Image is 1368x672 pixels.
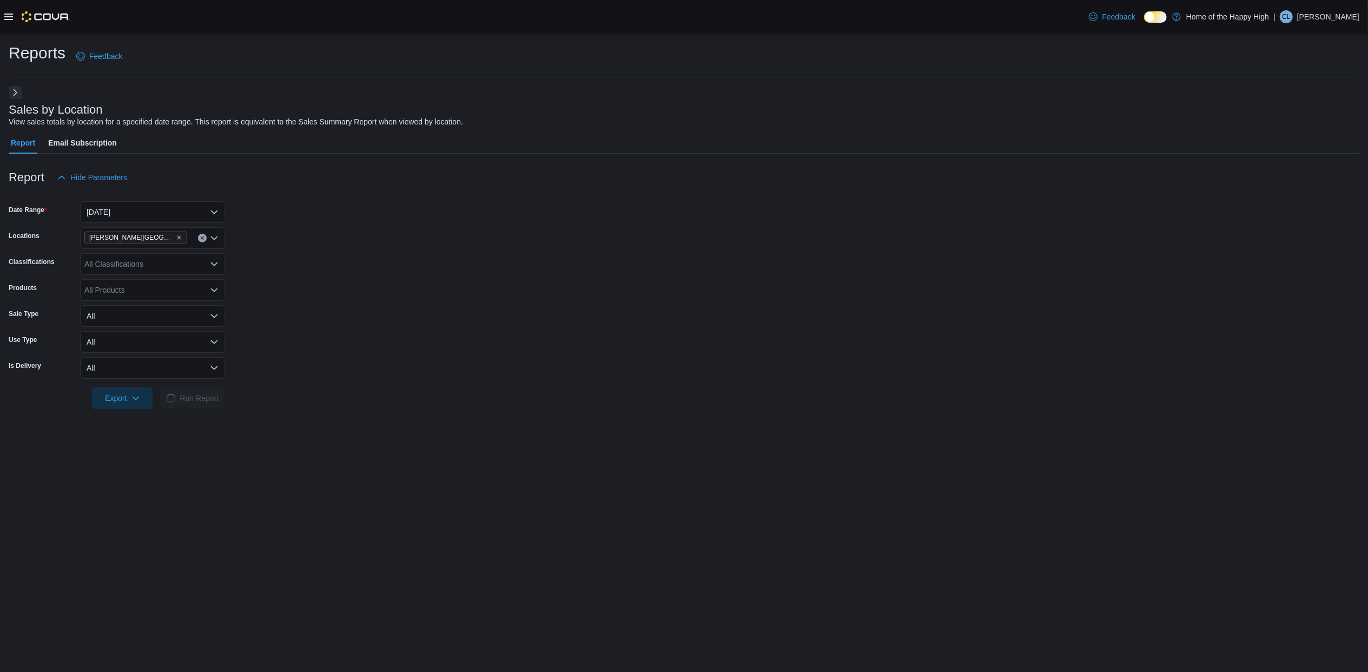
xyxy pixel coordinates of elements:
[1186,10,1269,23] p: Home of the Happy High
[176,234,182,241] button: Remove Kingston - Brock Street - Fire & Flower from selection in this group
[84,232,187,243] span: Kingston - Brock Street - Fire & Flower
[9,361,41,370] label: Is Delivery
[1280,10,1293,23] div: Colin Lewis
[89,232,174,243] span: [PERSON_NAME][GEOGRAPHIC_DATA] - Fire & Flower
[167,394,175,403] span: Loading
[72,45,127,67] a: Feedback
[70,172,127,183] span: Hide Parameters
[92,387,153,409] button: Export
[22,11,70,22] img: Cova
[9,284,37,292] label: Products
[9,116,463,128] div: View sales totals by location for a specified date range. This report is equivalent to the Sales ...
[1144,11,1167,23] input: Dark Mode
[160,387,225,409] button: LoadingRun Report
[53,167,131,188] button: Hide Parameters
[11,132,35,154] span: Report
[198,234,207,242] button: Clear input
[1273,10,1276,23] p: |
[1085,6,1139,28] a: Feedback
[9,232,39,240] label: Locations
[9,42,65,64] h1: Reports
[89,51,122,62] span: Feedback
[210,260,219,268] button: Open list of options
[80,305,225,327] button: All
[180,393,219,404] span: Run Report
[1102,11,1135,22] span: Feedback
[9,309,38,318] label: Sale Type
[80,201,225,223] button: [DATE]
[1297,10,1359,23] p: [PERSON_NAME]
[9,258,55,266] label: Classifications
[9,171,44,184] h3: Report
[9,86,22,99] button: Next
[48,132,117,154] span: Email Subscription
[80,331,225,353] button: All
[9,335,37,344] label: Use Type
[80,357,225,379] button: All
[1282,10,1290,23] span: CL
[9,206,47,214] label: Date Range
[98,387,146,409] span: Export
[210,234,219,242] button: Open list of options
[210,286,219,294] button: Open list of options
[9,103,103,116] h3: Sales by Location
